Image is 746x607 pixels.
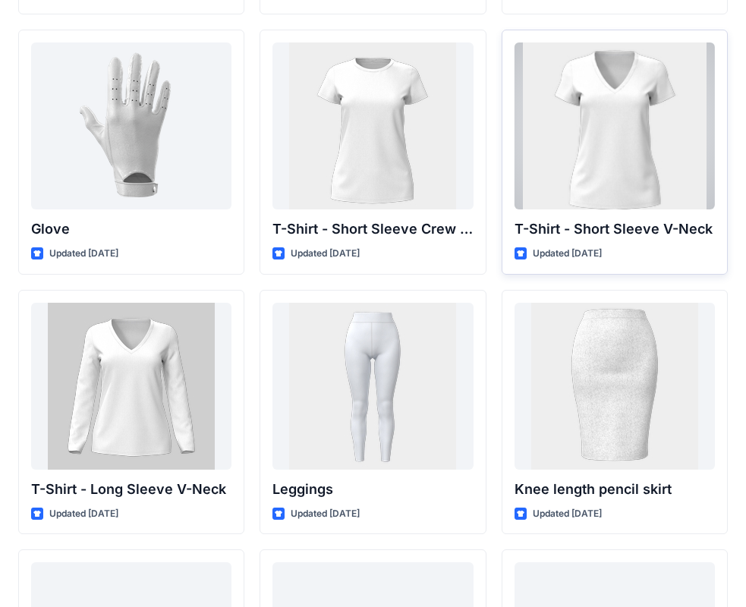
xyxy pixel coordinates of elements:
[49,246,118,262] p: Updated [DATE]
[515,219,715,240] p: T-Shirt - Short Sleeve V-Neck
[272,219,473,240] p: T-Shirt - Short Sleeve Crew Neck
[272,303,473,470] a: Leggings
[31,479,231,500] p: T-Shirt - Long Sleeve V-Neck
[533,246,602,262] p: Updated [DATE]
[515,479,715,500] p: Knee length pencil skirt
[31,303,231,470] a: T-Shirt - Long Sleeve V-Neck
[31,219,231,240] p: Glove
[533,506,602,522] p: Updated [DATE]
[31,42,231,209] a: Glove
[515,303,715,470] a: Knee length pencil skirt
[291,506,360,522] p: Updated [DATE]
[272,42,473,209] a: T-Shirt - Short Sleeve Crew Neck
[272,479,473,500] p: Leggings
[515,42,715,209] a: T-Shirt - Short Sleeve V-Neck
[291,246,360,262] p: Updated [DATE]
[49,506,118,522] p: Updated [DATE]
